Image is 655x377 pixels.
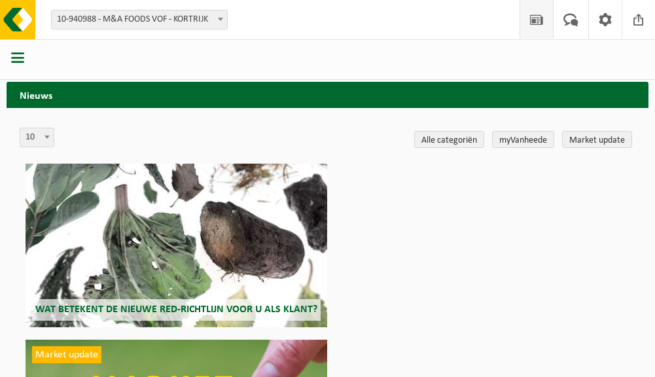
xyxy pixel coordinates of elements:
[562,131,632,148] a: Market update
[51,10,228,29] span: 10-940988 - M&A FOODS VOF - KORTRIJK
[32,346,101,363] span: Market update
[52,10,227,29] span: 10-940988 - M&A FOODS VOF - KORTRIJK
[414,131,484,148] a: Alle categoriën
[35,304,317,315] span: Wat betekent de nieuwe RED-richtlijn voor u als klant?
[492,131,554,148] a: myVanheede
[7,82,648,107] h2: Nieuws
[20,128,54,147] span: 10
[26,164,327,327] a: Wat betekent de nieuwe RED-richtlijn voor u als klant?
